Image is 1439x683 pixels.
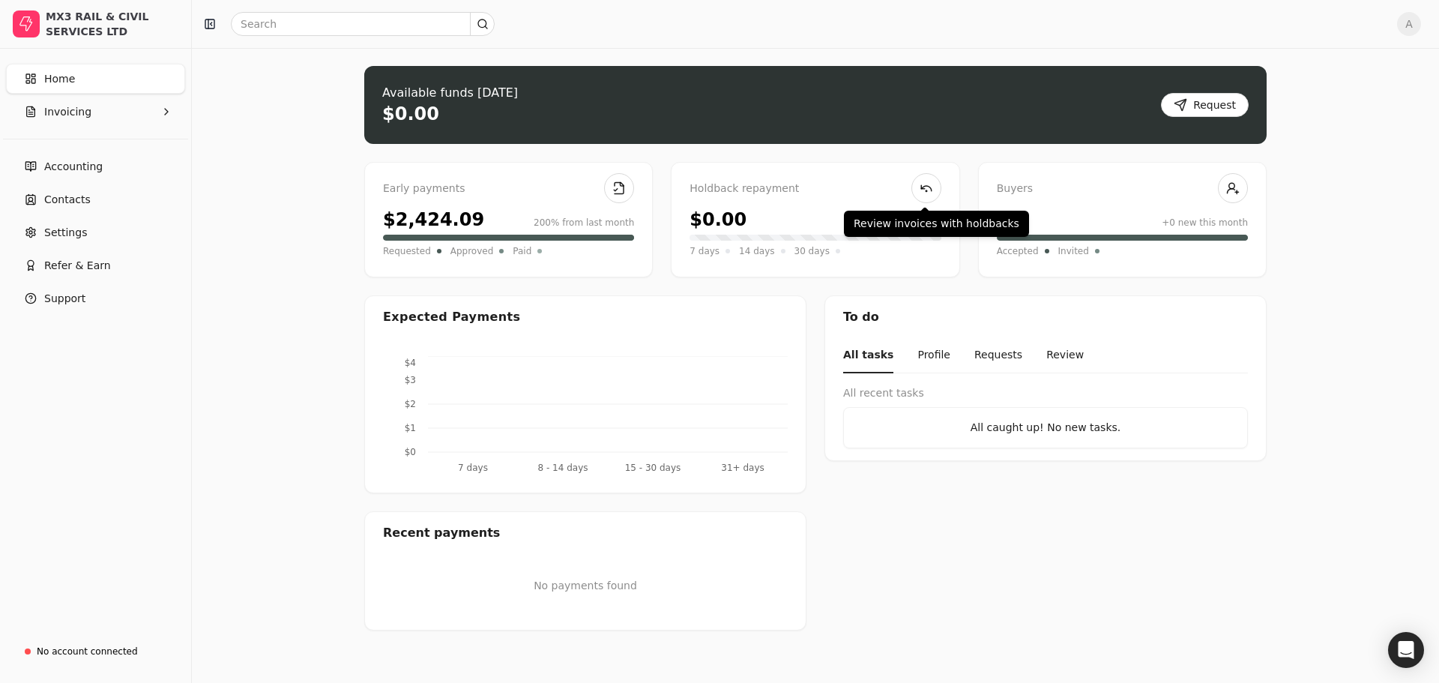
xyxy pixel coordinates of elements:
[856,420,1235,436] div: All caught up! No new tasks.
[458,463,488,473] tspan: 7 days
[44,192,91,208] span: Contacts
[625,463,681,473] tspan: 15 - 30 days
[1397,12,1421,36] button: A
[794,244,830,259] span: 30 days
[513,244,531,259] span: Paid
[690,206,746,233] div: $0.00
[1388,632,1424,668] div: Open Intercom Messenger
[1058,244,1089,259] span: Invited
[44,225,87,241] span: Settings
[382,102,439,126] div: $0.00
[37,645,138,658] div: No account connected
[383,181,634,197] div: Early payments
[974,338,1022,373] button: Requests
[1046,338,1084,373] button: Review
[537,463,588,473] tspan: 8 - 14 days
[6,64,185,94] a: Home
[6,283,185,313] button: Support
[6,151,185,181] a: Accounting
[534,216,634,229] div: 200% from last month
[997,181,1248,197] div: Buyers
[44,104,91,120] span: Invoicing
[1161,93,1249,117] button: Request
[997,244,1039,259] span: Accepted
[383,308,520,326] div: Expected Payments
[825,296,1266,338] div: To do
[6,638,185,665] a: No account connected
[44,291,85,307] span: Support
[405,399,416,409] tspan: $2
[365,512,806,554] div: Recent payments
[231,12,495,36] input: Search
[721,463,764,473] tspan: 31+ days
[917,338,950,373] button: Profile
[690,181,941,197] div: Holdback repayment
[44,71,75,87] span: Home
[843,385,1248,401] div: All recent tasks
[405,358,416,368] tspan: $4
[405,447,416,457] tspan: $0
[6,250,185,280] button: Refer & Earn
[46,9,178,39] div: MX3 RAIL & CIVIL SERVICES LTD
[383,206,484,233] div: $2,424.09
[6,97,185,127] button: Invoicing
[382,84,518,102] div: Available funds [DATE]
[854,216,1019,232] p: Review invoices with holdbacks
[1162,216,1248,229] div: +0 new this month
[44,258,111,274] span: Refer & Earn
[383,578,788,594] p: No payments found
[6,184,185,214] a: Contacts
[6,217,185,247] a: Settings
[450,244,494,259] span: Approved
[843,338,893,373] button: All tasks
[739,244,774,259] span: 14 days
[690,244,719,259] span: 7 days
[44,159,103,175] span: Accounting
[383,244,431,259] span: Requested
[405,375,416,385] tspan: $3
[997,206,1010,233] div: 1
[405,423,416,433] tspan: $1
